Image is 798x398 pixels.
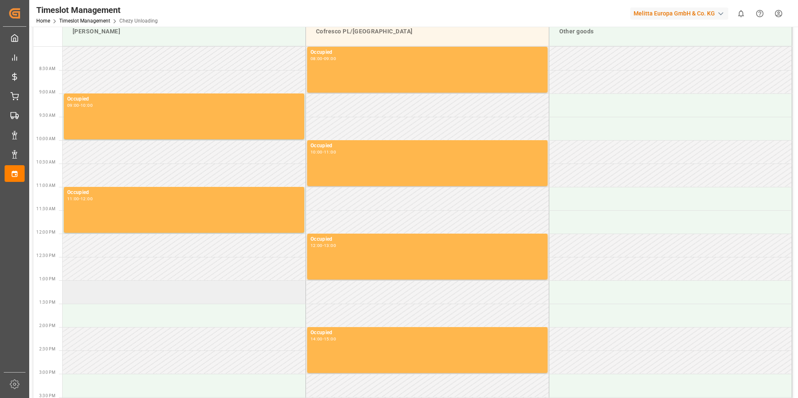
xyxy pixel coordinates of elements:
[36,183,56,188] span: 11:00 AM
[323,244,324,247] div: -
[79,197,81,201] div: -
[324,150,336,154] div: 11:00
[36,253,56,258] span: 12:30 PM
[39,370,56,375] span: 3:00 PM
[311,235,544,244] div: Occupied
[36,18,50,24] a: Home
[67,197,79,201] div: 11:00
[323,337,324,341] div: -
[81,197,93,201] div: 12:00
[39,347,56,351] span: 2:30 PM
[311,150,323,154] div: 10:00
[67,103,79,107] div: 09:00
[324,57,336,60] div: 09:00
[311,244,323,247] div: 12:00
[39,113,56,118] span: 9:30 AM
[67,189,301,197] div: Occupied
[36,230,56,234] span: 12:00 PM
[36,136,56,141] span: 10:00 AM
[39,393,56,398] span: 3:30 PM
[36,160,56,164] span: 10:30 AM
[311,48,544,57] div: Occupied
[67,95,301,103] div: Occupied
[324,337,336,341] div: 15:00
[630,5,732,21] button: Melitta Europa GmbH & Co. KG
[69,24,299,39] div: [PERSON_NAME]
[39,277,56,281] span: 1:00 PM
[36,207,56,211] span: 11:30 AM
[732,4,750,23] button: show 0 new notifications
[311,337,323,341] div: 14:00
[630,8,728,20] div: Melitta Europa GmbH & Co. KG
[556,24,785,39] div: Other goods
[39,300,56,305] span: 1:30 PM
[311,57,323,60] div: 08:00
[81,103,93,107] div: 10:00
[311,142,544,150] div: Occupied
[750,4,769,23] button: Help Center
[59,18,110,24] a: Timeslot Management
[323,150,324,154] div: -
[39,90,56,94] span: 9:00 AM
[311,329,544,337] div: Occupied
[36,4,158,16] div: Timeslot Management
[324,244,336,247] div: 13:00
[313,24,542,39] div: Cofresco PL/[GEOGRAPHIC_DATA]
[39,323,56,328] span: 2:00 PM
[39,66,56,71] span: 8:30 AM
[79,103,81,107] div: -
[323,57,324,60] div: -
